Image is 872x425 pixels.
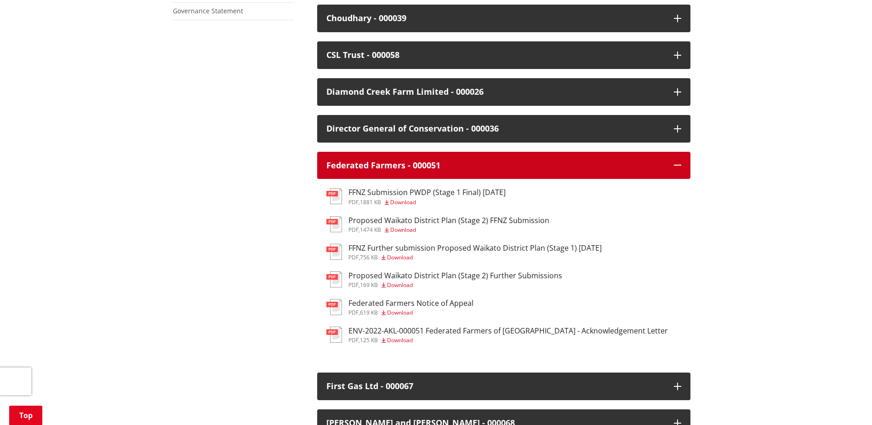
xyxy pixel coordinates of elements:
[387,309,413,316] span: Download
[348,255,602,260] div: ,
[348,244,602,253] h3: FFNZ Further submission Proposed Waikato District Plan (Stage 1) [DATE]
[326,327,668,343] a: ENV-2022-AKL-000051 Federated Farmers of [GEOGRAPHIC_DATA] - Acknowledgement Letter pdf,125 KB Do...
[326,382,665,391] div: First Gas Ltd - 000067
[348,198,359,206] span: pdf
[326,188,342,204] img: document-pdf.svg
[326,244,342,260] img: document-pdf.svg
[317,115,690,143] button: Director General of Conservation - 000036
[390,198,416,206] span: Download
[360,281,378,289] span: 169 KB
[360,336,378,344] span: 125 KB
[317,41,690,69] button: CSL Trust - 000058
[387,253,413,261] span: Download
[326,271,562,288] a: Proposed Waikato District Plan (Stage 2) Further Submissions pdf,169 KB Download
[360,253,378,261] span: 756 KB
[326,271,342,287] img: document-pdf.svg
[317,5,690,32] button: Choudhary - 000039
[387,281,413,289] span: Download
[360,309,378,316] span: 619 KB
[326,161,665,170] div: Federated Farmers - 000051
[387,336,413,344] span: Download
[326,216,549,233] a: Proposed Waikato District Plan (Stage 2) FFNZ Submission pdf,1474 KB Download
[173,6,243,15] a: Governance Statement
[348,299,473,308] h3: Federated Farmers Notice of Appeal
[326,327,342,343] img: document-pdf.svg
[9,406,42,425] a: Top
[348,327,668,335] h3: ENV-2022-AKL-000051 Federated Farmers of [GEOGRAPHIC_DATA] - Acknowledgement Letter
[348,226,359,234] span: pdf
[317,78,690,106] button: Diamond Creek Farm Limited - 000026
[326,216,342,232] img: document-pdf.svg
[326,124,665,133] div: Director General of Conservation - 000036
[348,281,359,289] span: pdf
[348,336,359,344] span: pdf
[348,200,506,205] div: ,
[360,198,381,206] span: 1881 KB
[326,299,342,315] img: document-pdf.svg
[348,253,359,261] span: pdf
[326,244,602,260] a: FFNZ Further submission Proposed Waikato District Plan (Stage 1) [DATE] pdf,756 KB Download
[390,226,416,234] span: Download
[326,188,506,205] a: FFNZ Submission PWDP (Stage 1 Final) [DATE] pdf,1881 KB Download
[326,87,665,97] div: Diamond Creek Farm Limited - 000026
[326,299,473,316] a: Federated Farmers Notice of Appeal pdf,619 KB Download
[348,338,668,343] div: ,
[348,216,549,225] h3: Proposed Waikato District Plan (Stage 2) FFNZ Submission
[348,188,506,197] h3: FFNZ Submission PWDP (Stage 1 Final) [DATE]
[326,14,665,23] div: Choudhary - 000039
[348,271,562,280] h3: Proposed Waikato District Plan (Stage 2) Further Submissions
[348,309,359,316] span: pdf
[348,282,562,288] div: ,
[317,152,690,179] button: Federated Farmers - 000051
[360,226,381,234] span: 1474 KB
[830,386,863,419] iframe: Messenger Launcher
[326,51,665,60] div: CSL Trust - 000058
[348,310,473,316] div: ,
[348,227,549,233] div: ,
[317,373,690,400] button: First Gas Ltd - 000067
